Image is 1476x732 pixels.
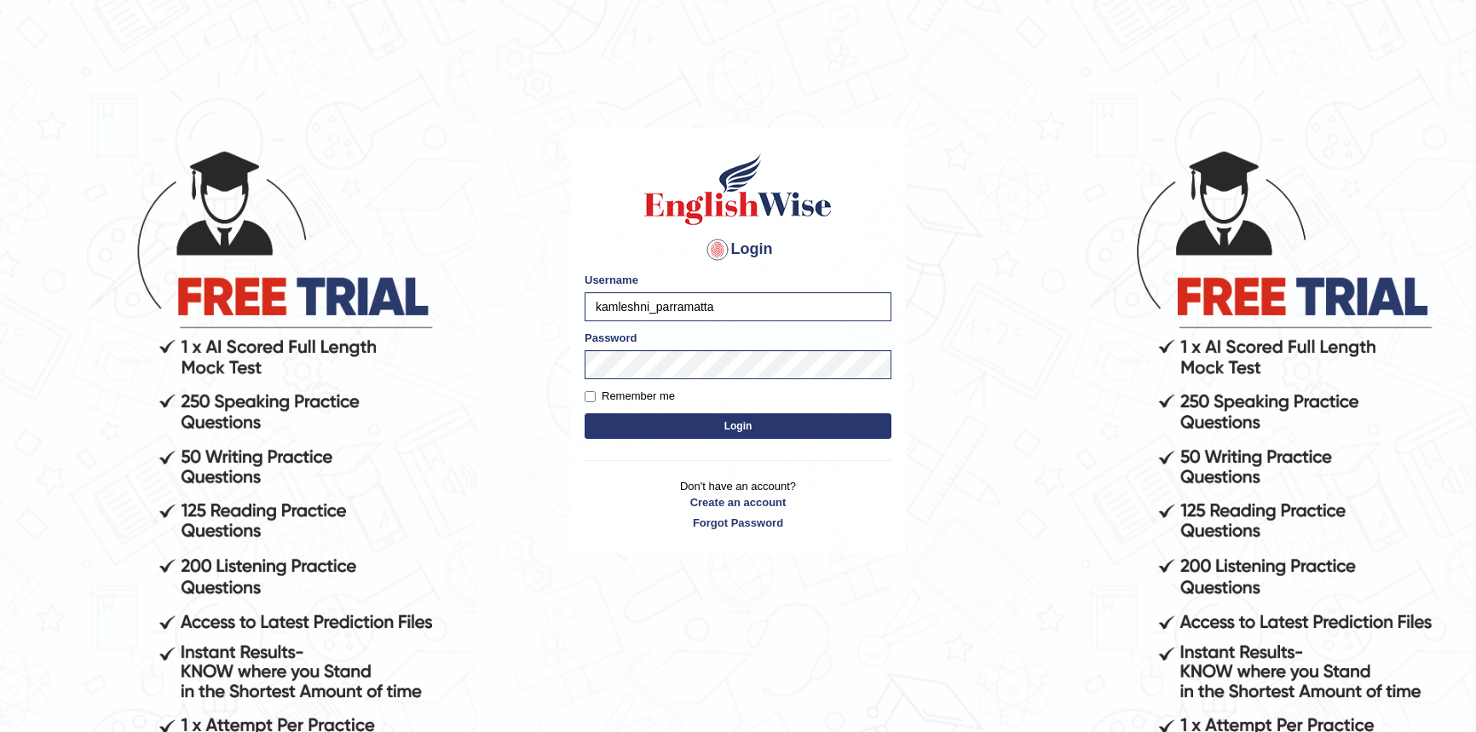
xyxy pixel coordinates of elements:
input: Remember me [585,391,596,402]
label: Remember me [585,388,675,405]
img: Logo of English Wise sign in for intelligent practice with AI [641,151,835,228]
p: Don't have an account? [585,478,891,531]
label: Password [585,330,637,346]
a: Create an account [585,494,891,510]
a: Forgot Password [585,515,891,531]
button: Login [585,413,891,439]
h4: Login [585,236,891,263]
label: Username [585,272,638,288]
